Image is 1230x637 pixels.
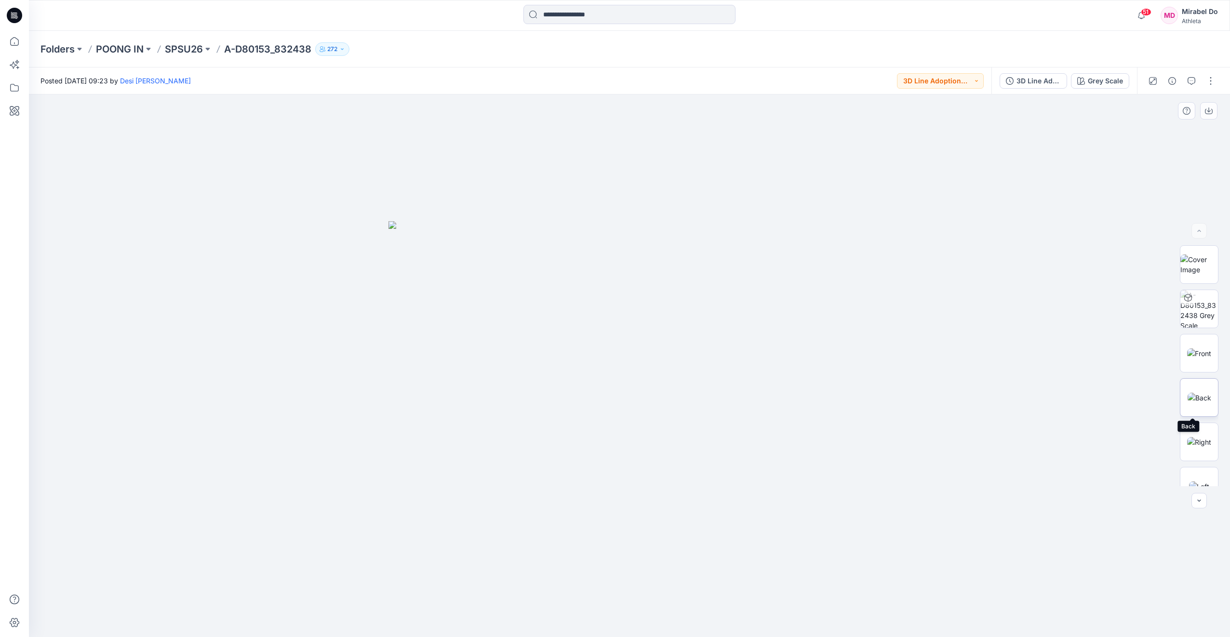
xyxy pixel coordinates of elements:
[1182,17,1218,25] div: Athleta
[1187,437,1211,447] img: Right
[1180,254,1218,275] img: Cover Image
[1161,7,1178,24] div: MD
[1188,393,1211,403] img: Back
[1182,6,1218,17] div: Mirabel Do
[120,77,191,85] a: Desi [PERSON_NAME]
[1189,481,1209,491] img: Left
[1088,76,1123,86] div: Grey Scale
[1180,290,1218,328] img: A-D80153_832438 Grey Scale
[327,44,337,54] p: 272
[40,76,191,86] span: Posted [DATE] 09:23 by
[165,42,203,56] a: SPSU26
[1071,73,1129,89] button: Grey Scale
[315,42,349,56] button: 272
[1187,348,1211,358] img: Front
[1141,8,1151,16] span: 51
[224,42,311,56] p: A-D80153_832438
[40,42,75,56] a: Folders
[388,221,870,637] img: eyJhbGciOiJIUzI1NiIsImtpZCI6IjAiLCJzbHQiOiJzZXMiLCJ0eXAiOiJKV1QifQ.eyJkYXRhIjp7InR5cGUiOiJzdG9yYW...
[96,42,144,56] a: POONG IN
[1016,76,1061,86] div: 3D Line Adoption Sample
[1164,73,1180,89] button: Details
[1000,73,1067,89] button: 3D Line Adoption Sample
